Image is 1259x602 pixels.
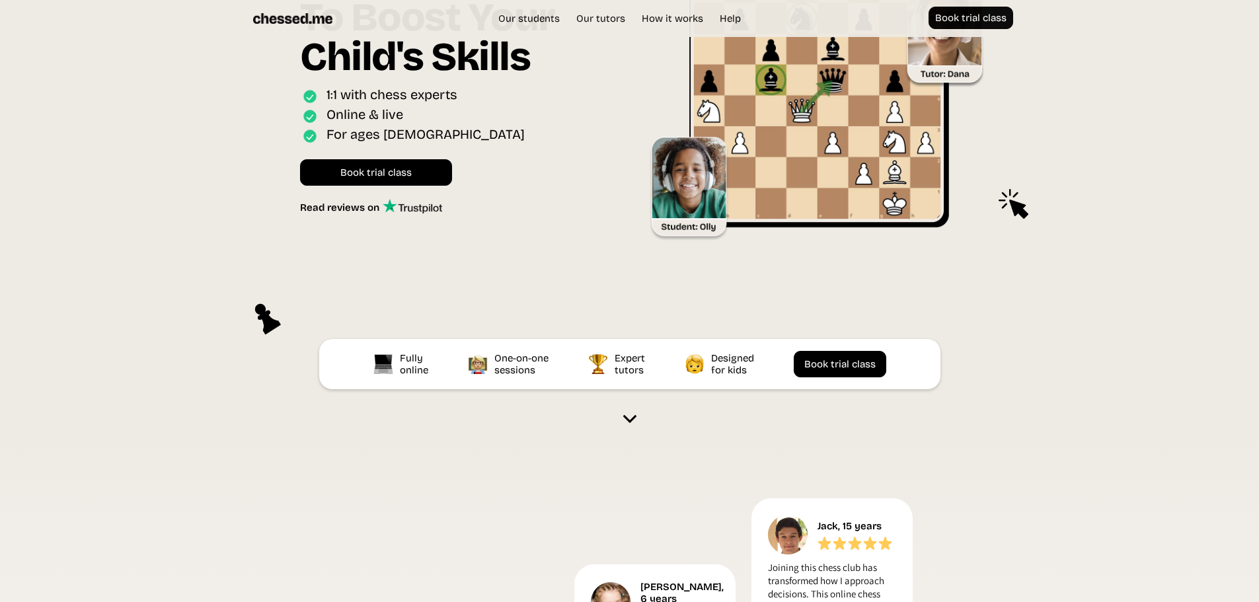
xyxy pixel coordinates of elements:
div: Jack, 15 years [818,520,885,532]
div: Designed for kids [711,352,757,376]
a: Our tutors [570,12,632,25]
div: For ages [DEMOGRAPHIC_DATA] [326,126,525,145]
a: Read reviews on [300,199,442,213]
div: 1:1 with chess experts [326,87,457,106]
a: Book trial class [929,7,1013,29]
div: One-on-one sessions [494,352,552,376]
a: Book trial class [794,351,886,377]
a: Help [713,12,747,25]
a: Book trial class [300,159,452,186]
a: Our students [492,12,566,25]
div: Read reviews on [300,202,383,213]
a: How it works [635,12,710,25]
div: Fully online [400,352,432,376]
div: Online & live [326,106,403,126]
div: Expert tutors [615,352,648,376]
